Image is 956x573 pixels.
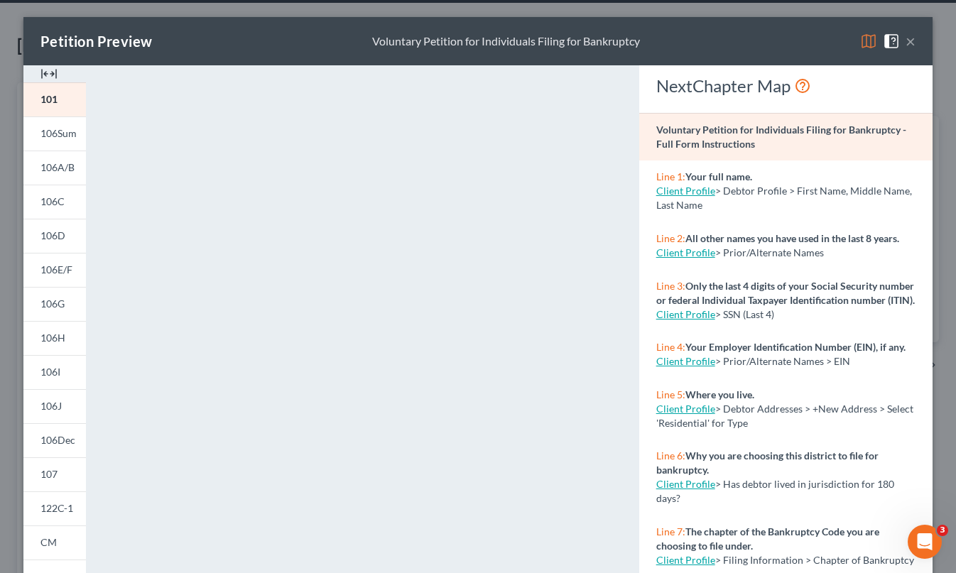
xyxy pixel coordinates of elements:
strong: All other names you have used in the last 8 years. [685,232,899,244]
a: 106H [23,321,86,355]
span: 101 [40,93,58,105]
span: > Has debtor lived in jurisdiction for 180 days? [656,478,894,504]
a: 122C-1 [23,491,86,525]
div: Petition Preview [40,31,152,51]
span: 106G [40,298,65,310]
strong: Where you live. [685,388,754,400]
span: > Debtor Addresses > +New Address > Select 'Residential' for Type [656,403,913,429]
a: Client Profile [656,403,715,415]
img: help-close-5ba153eb36485ed6c1ea00a893f15db1cb9b99d6cae46e1a8edb6c62d00a1a76.svg [883,33,900,50]
span: Line 5: [656,388,685,400]
div: NextChapter Map [656,75,916,97]
span: 106H [40,332,65,344]
a: 106Dec [23,423,86,457]
a: Client Profile [656,308,715,320]
a: 106J [23,389,86,423]
iframe: Intercom live chat [908,525,942,559]
a: Client Profile [656,246,715,258]
strong: Only the last 4 digits of your Social Security number or federal Individual Taxpayer Identificati... [656,280,915,306]
span: 3 [937,525,948,536]
span: Line 6: [656,449,685,462]
img: map-eea8200ae884c6f1103ae1953ef3d486a96c86aabb227e865a55264e3737af1f.svg [860,33,877,50]
a: Client Profile [656,185,715,197]
a: 101 [23,82,86,116]
span: 106Sum [40,127,77,139]
span: 122C-1 [40,502,73,514]
span: 106Dec [40,434,75,446]
span: Line 1: [656,170,685,182]
span: 106A/B [40,161,75,173]
span: 106J [40,400,62,412]
span: > Prior/Alternate Names [715,246,824,258]
span: Line 7: [656,525,685,537]
a: Client Profile [656,355,715,367]
span: > SSN (Last 4) [715,308,774,320]
span: 106I [40,366,60,378]
span: > Debtor Profile > First Name, Middle Name, Last Name [656,185,912,211]
span: 107 [40,468,58,480]
a: 106G [23,287,86,321]
a: 106I [23,355,86,389]
span: 106D [40,229,65,241]
a: 106C [23,185,86,219]
a: CM [23,525,86,560]
strong: Voluntary Petition for Individuals Filing for Bankruptcy - Full Form Instructions [656,124,906,150]
span: > Filing Information > Chapter of Bankruptcy [715,554,914,566]
strong: The chapter of the Bankruptcy Code you are choosing to file under. [656,525,879,552]
a: 106Sum [23,116,86,151]
span: Line 4: [656,341,685,353]
strong: Your full name. [685,170,752,182]
span: Line 2: [656,232,685,244]
a: Client Profile [656,478,715,490]
span: 106C [40,195,65,207]
span: > Prior/Alternate Names > EIN [715,355,850,367]
img: expand-e0f6d898513216a626fdd78e52531dac95497ffd26381d4c15ee2fc46db09dca.svg [40,65,58,82]
span: CM [40,536,57,548]
a: 106A/B [23,151,86,185]
span: Line 3: [656,280,685,292]
strong: Your Employer Identification Number (EIN), if any. [685,341,906,353]
a: 107 [23,457,86,491]
div: Voluntary Petition for Individuals Filing for Bankruptcy [372,33,640,50]
a: Client Profile [656,554,715,566]
span: 106E/F [40,263,72,275]
a: 106D [23,219,86,253]
a: 106E/F [23,253,86,287]
button: × [906,33,916,50]
strong: Why you are choosing this district to file for bankruptcy. [656,449,879,476]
